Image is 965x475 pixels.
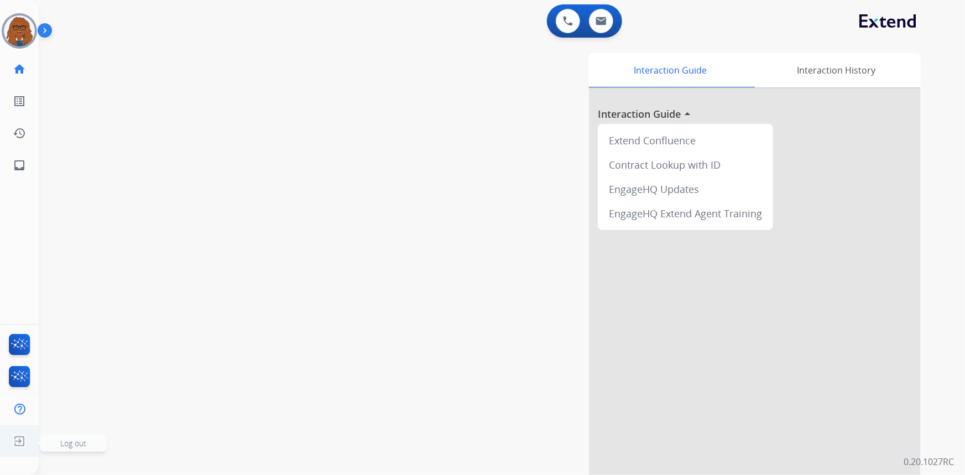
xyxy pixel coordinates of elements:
div: EngageHQ Updates [602,177,769,201]
mat-icon: home [13,62,26,76]
div: Interaction History [752,53,921,87]
p: 0.20.1027RC [904,455,954,468]
mat-icon: inbox [13,159,26,172]
div: Interaction Guide [589,53,752,87]
mat-icon: list_alt [13,95,26,108]
div: Extend Confluence [602,128,769,153]
img: avatar [4,15,35,46]
mat-icon: history [13,127,26,140]
span: Log out [60,438,86,448]
div: EngageHQ Extend Agent Training [602,201,769,226]
div: Contract Lookup with ID [602,153,769,177]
